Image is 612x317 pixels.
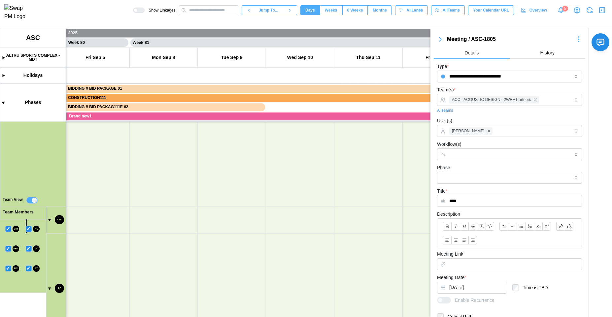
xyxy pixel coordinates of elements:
label: Phase [437,164,450,172]
span: ACC - ACOUSTIC DESIGN - 2WR+ Partners [452,97,531,103]
button: Align text: justify [460,236,468,244]
button: Horizontal line [508,222,517,231]
button: Align text: left [443,236,451,244]
button: Blockquote [499,222,508,231]
button: Link [556,222,565,231]
span: Weeks [325,6,337,15]
button: Remove link [565,222,573,231]
button: Bold [443,222,451,231]
button: Subscript [534,222,542,231]
button: Refresh Grid [585,6,594,15]
span: All Teams [443,6,460,15]
button: Align text: center [451,236,460,244]
span: History [540,50,555,55]
button: Strikethrough [468,222,477,231]
button: Bullet list [517,222,525,231]
img: Swap PM Logo [4,4,31,21]
span: All Lanes [406,6,423,15]
a: View Project [572,6,582,15]
a: Notifications [555,5,566,16]
button: Ordered list [525,222,534,231]
span: Details [464,50,479,55]
label: Meeting Date [437,274,466,281]
button: Align text: right [468,236,477,244]
span: Overview [529,6,547,15]
span: Months [373,6,387,15]
label: Workflow(s) [437,141,461,148]
div: 5 [562,6,568,12]
button: Clear formatting [477,222,486,231]
span: [PERSON_NAME] [452,128,485,134]
div: Meeting / ASC-1805 [447,35,572,44]
span: Jump To... [259,6,278,15]
label: User(s) [437,117,452,125]
span: Show Linkages [145,8,175,13]
label: Description [437,211,460,218]
span: Days [305,6,315,15]
label: Team(s) [437,86,456,94]
span: Enable Recurrence [451,297,494,303]
label: Meeting Link [437,251,463,258]
button: Italic [451,222,460,231]
span: 6 Weeks [347,6,363,15]
label: Type [437,63,449,70]
label: Time is TBD [519,284,548,291]
span: Your Calendar URL [473,6,509,15]
button: Superscript [542,222,551,231]
a: All Teams [437,108,453,114]
button: Sep 9, 2025 [437,282,507,294]
button: Code [486,222,494,231]
button: Underline [460,222,468,231]
button: Close Drawer [597,6,607,15]
label: Title [437,188,447,195]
